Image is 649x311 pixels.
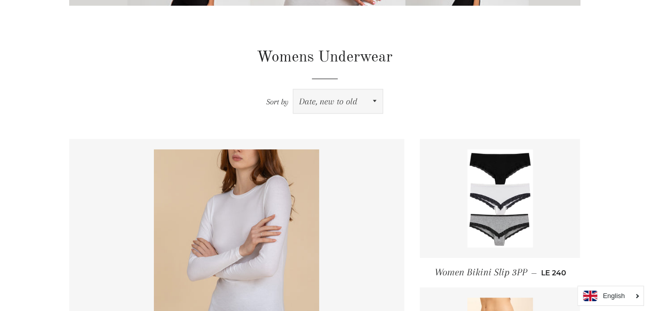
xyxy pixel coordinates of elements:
[434,267,527,278] span: Women Bikini Slip 3PP
[531,268,536,277] span: —
[583,290,638,301] a: English
[603,292,625,299] i: English
[420,258,580,287] a: Women Bikini Slip 3PP — LE 240
[266,97,289,106] span: Sort by
[541,268,565,277] span: LE 240
[69,46,580,68] h1: Womens Underwear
